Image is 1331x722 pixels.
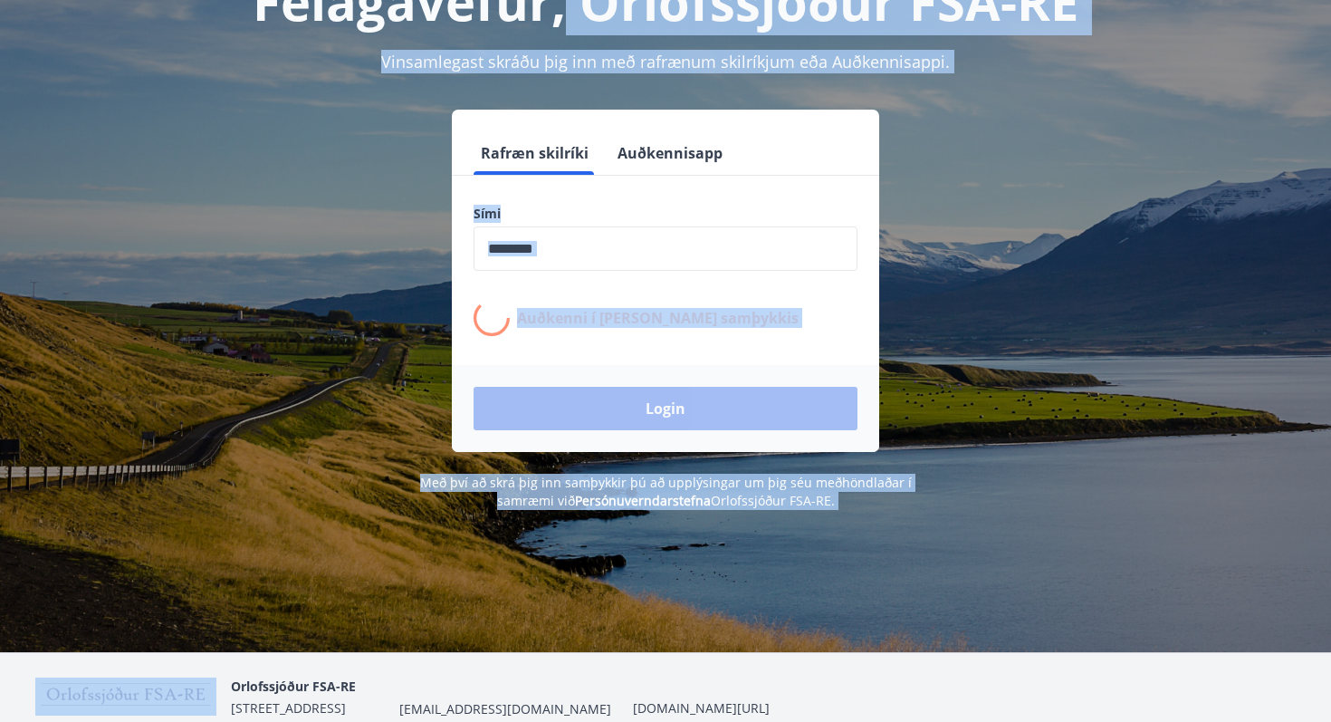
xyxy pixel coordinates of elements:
[575,492,711,509] a: Persónuverndarstefna
[610,131,730,175] button: Auðkennisapp
[474,131,596,175] button: Rafræn skilríki
[633,699,770,717] a: [DOMAIN_NAME][URL]
[517,308,799,328] p: Auðkenni í [PERSON_NAME] samþykkis
[35,678,216,715] img: 9KYmDEypRXG94GXCPf4TxXoKKe9FJA8K7GHHUKiP.png
[231,678,356,695] span: Orlofssjóður FSA-RE
[231,699,346,717] span: [STREET_ADDRESS]
[474,205,857,223] label: Sími
[420,474,912,509] span: Með því að skrá þig inn samþykkir þú að upplýsingar um þig séu meðhöndlaðar í samræmi við Orlofss...
[381,51,950,72] span: Vinsamlegast skráðu þig inn með rafrænum skilríkjum eða Auðkennisappi.
[399,700,611,718] span: [EMAIL_ADDRESS][DOMAIN_NAME]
